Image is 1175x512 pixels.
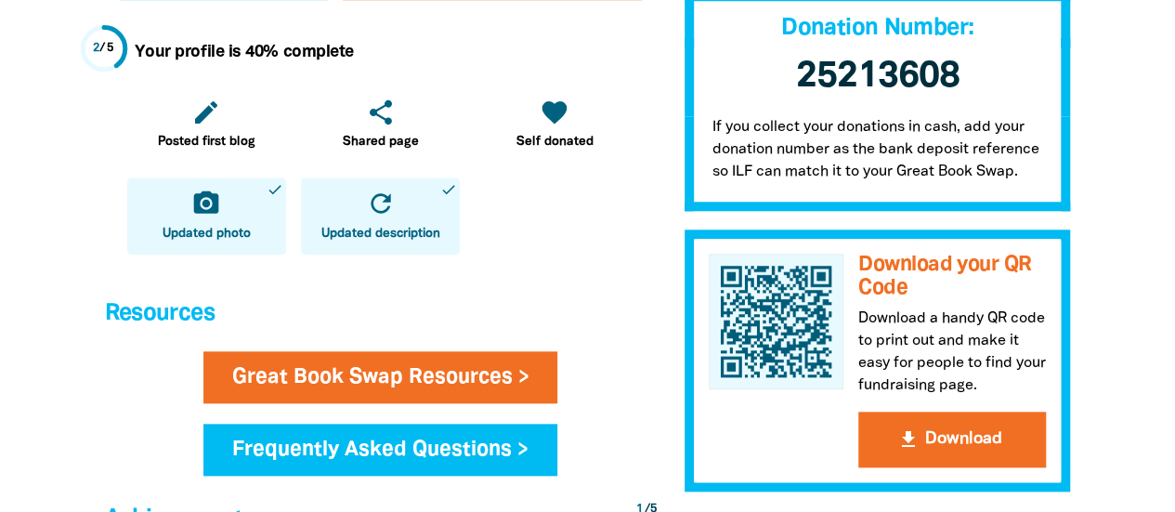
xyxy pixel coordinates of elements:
i: edit [191,98,221,127]
a: favoriteSelf donated [475,86,633,164]
i: camera_alt [191,189,221,218]
i: share [366,98,396,127]
i: favorite [540,98,569,127]
a: camera_altUpdated photodone [127,177,286,255]
a: refreshUpdated descriptiondone [301,177,460,255]
span: Updated description [321,225,440,243]
i: done [267,181,283,198]
p: If you collect your donations in cash, add your donation number as the bank deposit reference so ... [685,117,1071,212]
h3: Download your QR Code [858,255,1046,300]
span: Self donated [516,133,593,151]
button: get_appDownload [858,412,1046,467]
i: refresh [366,189,396,218]
span: Donation Number: [781,19,973,40]
a: Great Book Swap Resources > [203,351,558,403]
a: Frequently Asked Questions > [203,424,557,476]
span: Posted first blog [158,133,255,151]
a: shareShared page [301,86,460,164]
i: get_app [897,428,920,451]
strong: Your profile is 40% complete [135,45,354,59]
i: done [440,181,457,198]
a: editPosted first blog [127,86,286,164]
span: 2 [93,42,100,53]
span: 25213608 [796,60,960,95]
span: Shared page [343,133,419,151]
img: QR Code for Taylor Primary School [709,255,844,390]
div: / 5 [93,39,114,57]
span: Updated photo [163,225,251,243]
span: Resources [105,303,215,324]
